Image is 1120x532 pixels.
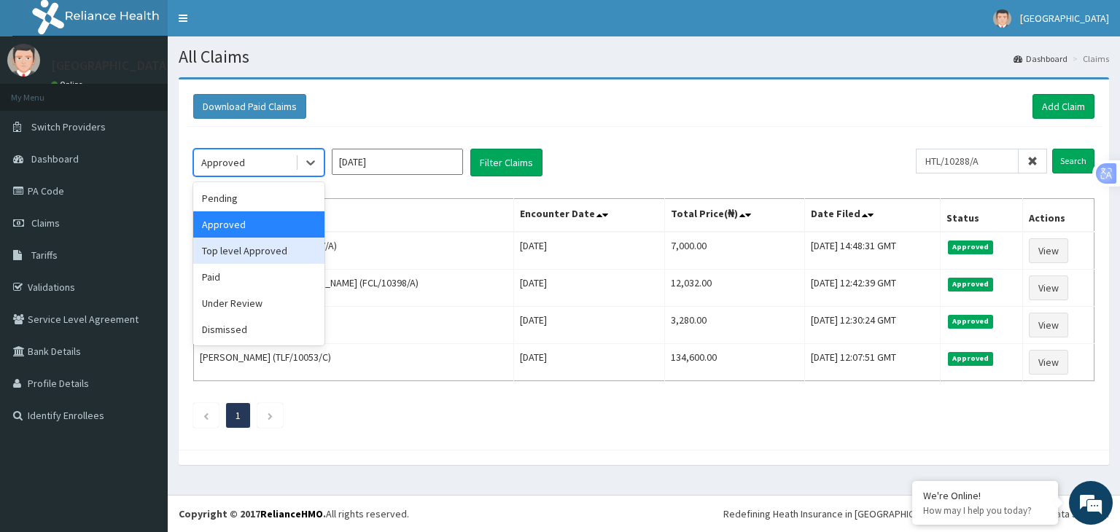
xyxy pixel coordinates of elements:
td: [DATE] [513,232,665,270]
td: OYINBO JUWA (TGV/10006/A) [194,307,514,344]
a: Page 1 is your current page [236,409,241,422]
span: Switch Providers [31,120,106,133]
span: [GEOGRAPHIC_DATA] [1020,12,1109,25]
span: Approved [948,278,994,291]
td: 3,280.00 [665,307,805,344]
th: Actions [1022,199,1094,232]
span: Approved [948,315,994,328]
div: Under Review [193,290,324,316]
td: 7,000.00 [665,232,805,270]
td: [PERSON_NAME] (MWX/10017/A) [194,232,514,270]
div: Paid [193,264,324,290]
img: User Image [7,44,40,77]
div: Minimize live chat window [239,7,274,42]
td: [PERSON_NAME] (TLF/10053/C) [194,344,514,381]
div: Approved [201,155,245,170]
a: View [1029,275,1068,300]
button: Filter Claims [470,149,542,176]
img: d_794563401_company_1708531726252_794563401 [27,73,59,109]
a: Online [51,79,86,90]
span: Approved [948,352,994,365]
th: Encounter Date [513,199,665,232]
a: Previous page [203,409,209,422]
span: Approved [948,240,994,254]
textarea: Type your message and hit 'Enter' [7,367,278,418]
td: Fifumike Goodness [PERSON_NAME] (FCL/10398/A) [194,270,514,307]
a: View [1029,238,1068,263]
th: Name [194,199,514,232]
div: Chat with us now [76,82,245,101]
span: We're online! [85,168,201,316]
th: Date Filed [805,199,940,232]
td: 12,032.00 [665,270,805,307]
footer: All rights reserved. [168,495,1120,532]
input: Search [1052,149,1094,173]
td: [DATE] [513,344,665,381]
a: Dashboard [1014,52,1067,65]
div: Redefining Heath Insurance in [GEOGRAPHIC_DATA] using Telemedicine and Data Science! [723,506,1109,521]
div: Top level Approved [193,238,324,264]
td: 134,600.00 [665,344,805,381]
a: View [1029,313,1068,337]
img: User Image [993,9,1011,28]
th: Status [940,199,1022,232]
p: [GEOGRAPHIC_DATA] [51,59,171,72]
div: Dismissed [193,316,324,343]
td: [DATE] 12:07:51 GMT [805,344,940,381]
span: Claims [31,216,60,230]
span: Dashboard [31,152,79,165]
a: View [1029,350,1068,375]
strong: Copyright © 2017 . [179,507,326,520]
span: Tariffs [31,249,58,262]
th: Total Price(₦) [665,199,805,232]
p: How may I help you today? [923,504,1047,517]
td: [DATE] 12:42:39 GMT [805,270,940,307]
td: [DATE] [513,270,665,307]
a: Add Claim [1032,94,1094,119]
td: [DATE] 14:48:31 GMT [805,232,940,270]
td: [DATE] [513,307,665,344]
a: Next page [267,409,273,422]
div: Approved [193,211,324,238]
input: Search by HMO ID [916,149,1019,173]
li: Claims [1069,52,1109,65]
input: Select Month and Year [332,149,463,175]
div: Pending [193,185,324,211]
a: RelianceHMO [260,507,323,520]
button: Download Paid Claims [193,94,306,119]
td: [DATE] 12:30:24 GMT [805,307,940,344]
div: We're Online! [923,489,1047,502]
h1: All Claims [179,47,1109,66]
